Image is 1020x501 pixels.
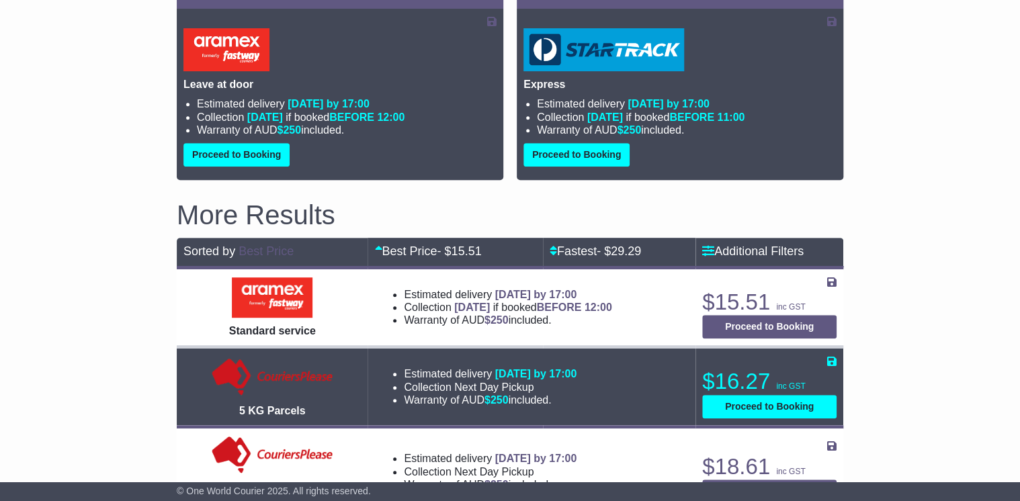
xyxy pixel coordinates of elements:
[484,314,509,326] span: $
[374,244,481,258] a: Best Price- $15.51
[702,315,837,338] button: Proceed to Booking
[491,479,509,490] span: 250
[404,301,611,314] li: Collection
[717,111,745,123] span: 11:00
[669,111,714,123] span: BEFORE
[585,302,612,313] span: 12:00
[183,244,235,258] span: Sorted by
[587,111,623,123] span: [DATE]
[232,277,312,318] img: Aramex: Standard service
[454,381,534,393] span: Next Day Pickup
[454,466,534,477] span: Next Day Pickup
[183,28,269,71] img: Aramex: Leave at door
[247,111,283,123] span: [DATE]
[702,289,837,316] p: $15.51
[454,302,611,313] span: if booked
[523,143,630,167] button: Proceed to Booking
[437,244,481,258] span: - $
[776,467,805,476] span: inc GST
[197,111,497,124] li: Collection
[495,453,577,464] span: [DATE] by 17:00
[247,111,405,123] span: if booked
[484,394,509,406] span: $
[537,302,582,313] span: BEFORE
[537,111,837,124] li: Collection
[183,143,290,167] button: Proceed to Booking
[523,28,684,71] img: StarTrack: Express
[702,453,837,480] p: $18.61
[404,288,611,301] li: Estimated delivery
[451,244,481,258] span: 15.51
[404,367,577,380] li: Estimated delivery
[702,395,837,418] button: Proceed to Booking
[329,111,374,123] span: BEFORE
[197,97,497,110] li: Estimated delivery
[776,381,805,391] span: inc GST
[277,124,301,136] span: $
[239,405,306,416] span: 5 KG Parcels
[597,244,641,258] span: - $
[454,302,490,313] span: [DATE]
[587,111,745,123] span: if booked
[377,111,405,123] span: 12:00
[491,314,509,326] span: 250
[623,124,641,136] span: 250
[209,435,336,475] img: CouriersPlease: Road Express (TEKG)
[611,244,641,258] span: 29.29
[491,394,509,406] span: 250
[183,78,497,91] p: Leave at door
[288,98,370,109] span: [DATE] by 17:00
[617,124,641,136] span: $
[209,357,336,398] img: CouriersPlease: 5 KG Parcels
[177,486,371,496] span: © One World Courier 2025. All rights reserved.
[537,97,837,110] li: Estimated delivery
[404,314,611,326] li: Warranty of AUD included.
[404,478,577,491] li: Warranty of AUD included.
[523,78,837,91] p: Express
[776,302,805,312] span: inc GST
[702,368,837,395] p: $16.27
[495,368,577,379] span: [DATE] by 17:00
[537,124,837,136] li: Warranty of AUD included.
[177,200,843,230] h2: More Results
[229,325,316,336] span: Standard service
[484,479,509,490] span: $
[404,394,577,406] li: Warranty of AUD included.
[404,465,577,478] li: Collection
[404,452,577,465] li: Estimated delivery
[495,289,577,300] span: [DATE] by 17:00
[404,381,577,394] li: Collection
[550,244,641,258] a: Fastest- $29.29
[197,124,497,136] li: Warranty of AUD included.
[239,244,294,258] a: Best Price
[628,98,710,109] span: [DATE] by 17:00
[283,124,301,136] span: 250
[702,244,804,258] a: Additional Filters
